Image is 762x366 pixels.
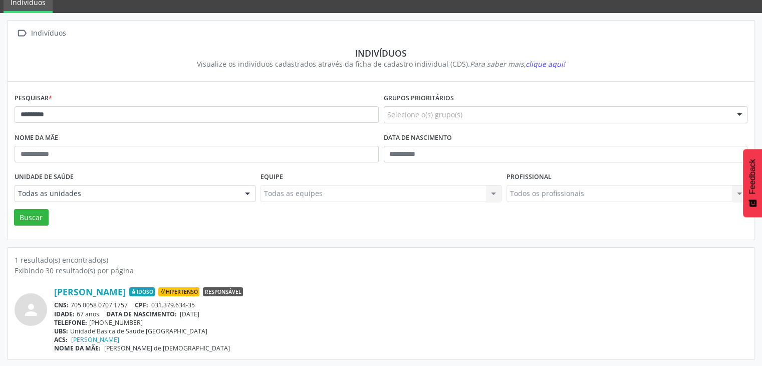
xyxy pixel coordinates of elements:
span: Selecione o(s) grupo(s) [387,109,462,120]
span: Responsável [203,287,243,296]
button: Feedback - Mostrar pesquisa [743,149,762,217]
label: Data de nascimento [384,130,452,146]
label: Unidade de saúde [15,169,74,185]
div: Indivíduos [29,26,68,41]
i: Para saber mais, [470,59,565,69]
label: Profissional [506,169,552,185]
div: Indivíduos [22,48,740,59]
span: Feedback [748,159,757,194]
a:  Indivíduos [15,26,68,41]
label: Nome da mãe [15,130,58,146]
span: CPF: [135,301,148,309]
span: TELEFONE: [54,318,87,327]
label: Equipe [261,169,283,185]
div: Exibindo 30 resultado(s) por página [15,265,747,276]
span: NOME DA MÃE: [54,344,101,352]
span: IDADE: [54,310,75,318]
div: Visualize os indivíduos cadastrados através da ficha de cadastro individual (CDS). [22,59,740,69]
button: Buscar [14,209,49,226]
label: Pesquisar [15,91,52,106]
div: Unidade Basica de Saude [GEOGRAPHIC_DATA] [54,327,747,335]
div: 705 0058 0707 1757 [54,301,747,309]
span: 031.379.634-35 [151,301,195,309]
a: [PERSON_NAME] [54,286,126,297]
span: Hipertenso [158,287,199,296]
i: person [22,301,40,319]
span: Todas as unidades [18,189,235,199]
span: UBS: [54,327,68,335]
span: CNS: [54,301,69,309]
i:  [15,26,29,41]
label: Grupos prioritários [384,91,454,106]
span: [DATE] [180,310,199,318]
span: ACS: [54,335,68,344]
span: [PERSON_NAME] de [DEMOGRAPHIC_DATA] [104,344,230,352]
div: [PHONE_NUMBER] [54,318,747,327]
span: clique aqui! [526,59,565,69]
a: [PERSON_NAME] [71,335,119,344]
div: 1 resultado(s) encontrado(s) [15,255,747,265]
span: DATA DE NASCIMENTO: [106,310,177,318]
span: Idoso [129,287,155,296]
div: 67 anos [54,310,747,318]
